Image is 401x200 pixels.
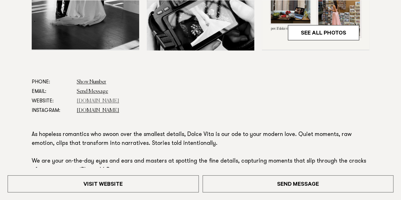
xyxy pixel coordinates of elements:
[8,175,199,192] a: Visit Website
[77,99,119,104] a: [DOMAIN_NAME]
[77,89,108,94] a: Send Message
[77,80,106,85] a: Show Number
[32,77,72,87] dt: Phone:
[77,108,119,113] a: [DOMAIN_NAME]
[32,96,72,106] dt: Website:
[203,175,394,192] a: Send Message
[288,25,359,40] a: See All Photos
[32,87,72,96] dt: Email:
[32,106,72,115] dt: Instagram:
